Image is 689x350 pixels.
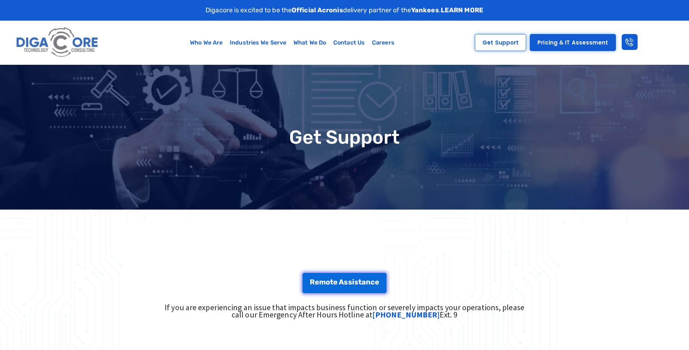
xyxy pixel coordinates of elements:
[135,34,449,51] nav: Menu
[226,34,290,51] a: Industries We Serve
[290,34,330,51] a: What We Do
[530,34,616,51] a: Pricing & IT Assessment
[4,128,685,147] h1: Get Support
[14,24,101,61] img: Digacore logo 1
[475,34,526,51] a: Get Support
[159,304,530,318] div: If you are experiencing an issue that impacts business function or severely impacts your operatio...
[206,5,483,15] p: Digacore is excited to be the delivery partner of the .
[368,34,398,51] a: Careers
[372,309,440,320] a: [PHONE_NUMBER]
[310,278,380,286] div: Remote Assistance
[411,6,439,14] strong: Yankees
[292,6,343,14] strong: Official Acronis
[482,40,519,45] span: Get Support
[330,34,368,51] a: Contact Us
[186,34,226,51] a: Who We Are
[303,273,387,293] a: Remote Assistance
[537,40,608,45] span: Pricing & IT Assessment
[441,6,483,14] a: LEARN MORE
